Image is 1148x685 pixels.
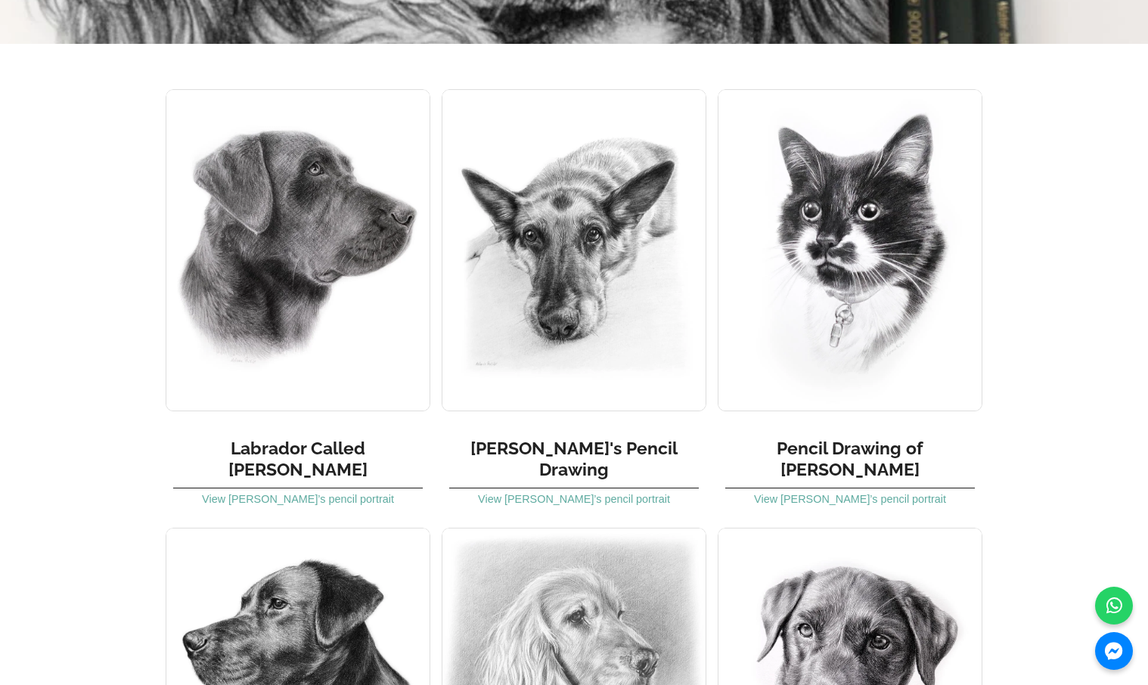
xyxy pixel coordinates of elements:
[478,493,670,505] a: View [PERSON_NAME]’s pencil portrait
[718,89,982,411] img: Meg the Cat – Pet Portrait
[449,423,699,488] h3: [PERSON_NAME]'s Pencil Drawing
[173,423,423,488] h3: Labrador Called [PERSON_NAME]
[442,89,706,411] img: Kegan the Black Labrador – Pencil Portrait
[725,423,975,488] h3: Pencil Drawing of [PERSON_NAME]
[202,493,394,505] a: View [PERSON_NAME]’s pencil portrait
[754,493,946,505] a: View [PERSON_NAME]’s pencil portrait
[1095,632,1133,670] a: Messenger
[166,89,430,411] img: Ted the Black Labrador – Pencil Portrait
[1095,587,1133,625] a: WhatsApp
